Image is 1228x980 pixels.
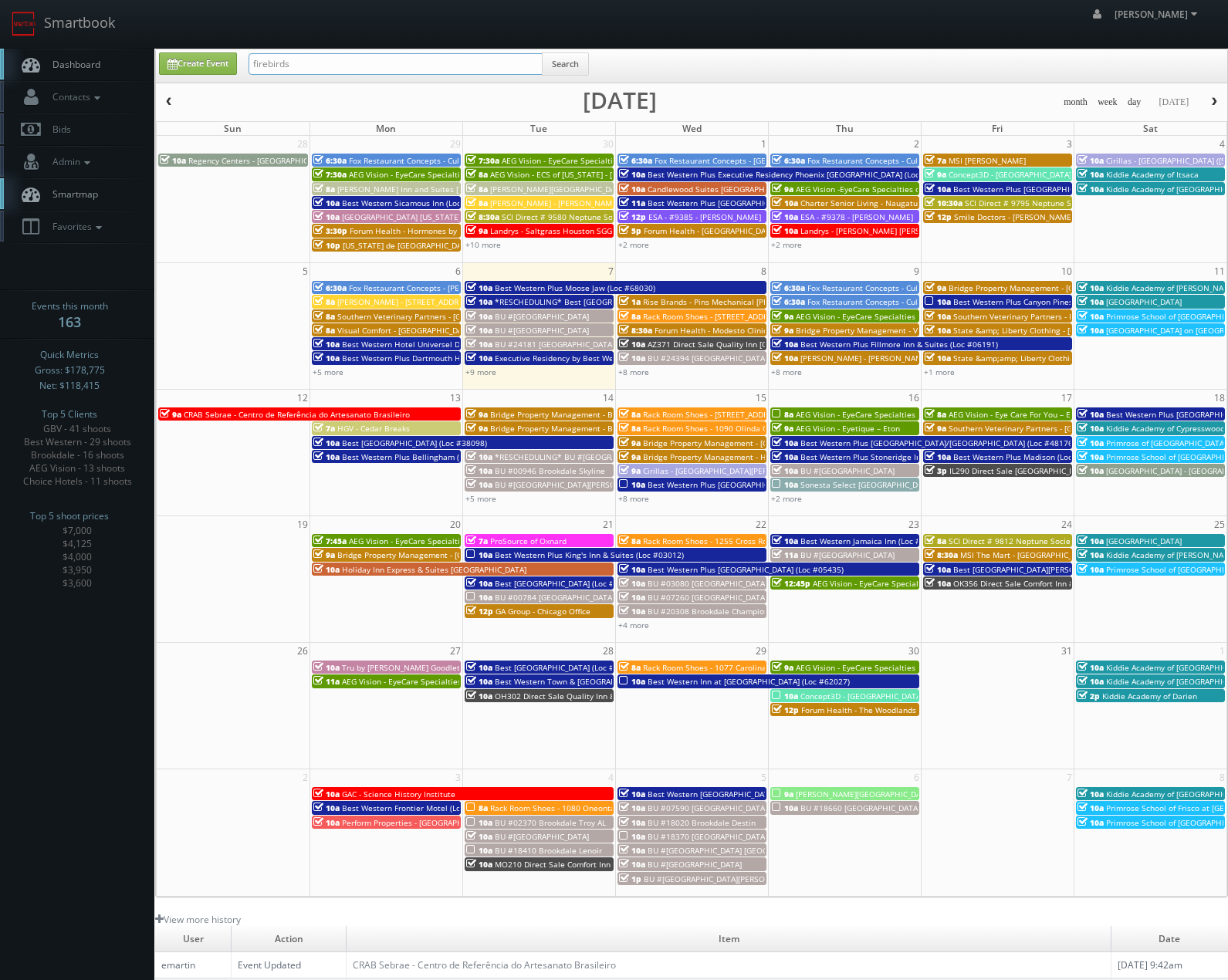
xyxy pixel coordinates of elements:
span: [PERSON_NAME] Inn and Suites [PERSON_NAME] [337,184,517,194]
span: SCI Direct # 9812 Neptune Society of [GEOGRAPHIC_DATA] [949,536,1165,546]
span: Admin [45,155,94,168]
span: Concept3D - [GEOGRAPHIC_DATA] [949,169,1071,180]
span: Regency Centers - [GEOGRAPHIC_DATA] (63020) [188,155,363,166]
span: 10a [772,225,798,236]
span: 10a [619,169,645,180]
span: 10a [619,789,645,799]
a: +4 more [618,620,649,630]
span: 10a [772,438,798,448]
span: 12p [925,211,952,222]
span: 7a [925,155,946,166]
span: Fox Restaurant Concepts - Culinary Dropout - [GEOGRAPHIC_DATA] [349,155,593,166]
span: [GEOGRAPHIC_DATA] [1106,536,1182,546]
span: SCI Direct # 9795 Neptune Society of Chico [965,198,1125,208]
span: 8a [466,803,488,813]
span: 10a [925,296,951,307]
span: Forum Health - The Woodlands Clinic [801,705,939,715]
span: 10a [466,311,492,322]
span: Rack Room Shoes - [STREET_ADDRESS] [643,311,784,322]
span: Best [GEOGRAPHIC_DATA] (Loc #44309) [495,662,640,673]
span: 10a [772,479,798,490]
span: 8a [619,409,641,420]
a: +2 more [618,239,649,250]
span: 10a [1077,282,1104,293]
span: 10a [1077,155,1104,166]
span: Best Western [GEOGRAPHIC_DATA]/[GEOGRAPHIC_DATA] (Loc #05785) [648,789,905,799]
span: SCI Direct # 9580 Neptune Society of [GEOGRAPHIC_DATA] [502,211,718,222]
span: Smartmap [45,188,98,201]
span: Best Western Plus [GEOGRAPHIC_DATA] (Loc #05521) [648,479,844,490]
span: Best [GEOGRAPHIC_DATA][PERSON_NAME] (Loc #32091) [953,564,1159,575]
span: 11a [313,676,340,687]
span: 8a [313,184,335,194]
span: BU #00946 Brookdale Skyline [495,465,605,476]
span: 10a [466,451,492,462]
span: 10a [1077,423,1104,434]
span: Bridge Property Management - [GEOGRAPHIC_DATA] [949,282,1142,293]
span: Kiddie Academy of Itsaca [1106,169,1199,180]
span: BU #03080 [GEOGRAPHIC_DATA] [648,578,767,589]
span: Rack Room Shoes - 1255 Cross Roads Shopping Center [643,536,844,546]
span: Best [GEOGRAPHIC_DATA] (Loc #38098) [342,438,487,448]
span: Best Western Plus Canyon Pines (Loc #45083) [953,296,1123,307]
span: Charter Senior Living - Naugatuck [800,198,925,208]
span: 10a [619,479,645,490]
span: Contacts [45,90,104,103]
span: BU #20308 Brookdale Champions [648,606,773,617]
span: AEG Vision - Eye Care For You – Eye Care For You ([PERSON_NAME]) [949,409,1196,420]
span: 3p [925,465,947,476]
span: 10a [1077,438,1104,448]
span: [PERSON_NAME] - [STREET_ADDRESS] [337,296,475,307]
span: 10a [772,211,798,222]
input: Search for Events [249,53,543,75]
span: 10a [466,578,492,589]
span: 10a [466,691,492,701]
span: Southern Veterinary Partners - [GEOGRAPHIC_DATA] [337,311,529,322]
span: 10a [1077,789,1104,799]
span: 10a [772,198,798,208]
span: 10a [925,184,951,194]
span: Best Western Plus Bellingham (Loc #48188) [342,451,505,462]
span: 10a [466,592,492,603]
a: +2 more [771,493,802,504]
span: Favorites [45,220,106,233]
span: 9a [160,409,181,420]
span: Rack Room Shoes - 1080 Oneonta Marketplace [490,803,664,813]
span: 8a [466,184,488,194]
span: 10a [619,184,645,194]
span: Rack Room Shoes - 1090 Olinda Center [643,423,787,434]
span: Best Western Inn at [GEOGRAPHIC_DATA] (Loc #62027) [648,676,850,687]
span: 8a [313,325,335,336]
span: 3:30p [313,225,347,236]
span: 10a [313,789,340,799]
span: MSI [PERSON_NAME] [949,155,1026,166]
span: AZ371 Direct Sale Quality Inn [GEOGRAPHIC_DATA] [648,339,835,350]
span: 10a [925,311,951,322]
span: BU #[GEOGRAPHIC_DATA] [800,465,895,476]
span: GA Group - Chicago Office [496,606,590,617]
span: ProSource of Oxnard [490,536,567,546]
span: Fox Restaurant Concepts - [GEOGRAPHIC_DATA] - [GEOGRAPHIC_DATA] [655,155,912,166]
span: 6:30a [772,282,805,293]
span: BU #[GEOGRAPHIC_DATA] [495,311,589,322]
span: 10a [466,549,492,560]
span: 8a [619,662,641,673]
span: 8a [313,296,335,307]
span: [GEOGRAPHIC_DATA] [US_STATE] Dells [342,211,482,222]
span: 11a [772,549,798,560]
span: 10a [1077,662,1104,673]
span: 8a [925,536,946,546]
span: 10a [772,339,798,350]
span: 10a [1077,549,1104,560]
span: Best Western Plus Fillmore Inn & Suites (Loc #06191) [800,339,998,350]
span: Best Western Hotel Universel Drummondville (Loc #67019) [342,339,561,350]
span: MSI The Mart - [GEOGRAPHIC_DATA] [960,549,1093,560]
span: 9a [466,225,488,236]
span: 10a [772,465,798,476]
a: +1 more [924,367,955,377]
span: 9a [925,282,946,293]
span: 10a [1077,325,1104,336]
span: 9a [772,184,793,194]
span: 10a [466,296,492,307]
span: Best [GEOGRAPHIC_DATA] (Loc #43029) [495,578,640,589]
